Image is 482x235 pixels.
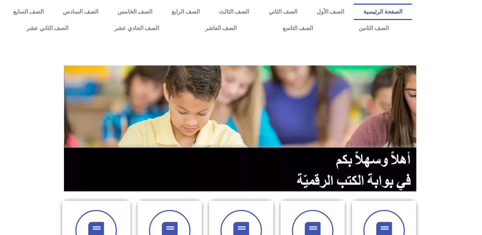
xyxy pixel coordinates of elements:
[4,4,53,20] a: الصف السابع
[4,20,91,36] a: الصف الثاني عشر
[336,20,412,36] a: الصف الثامن
[259,4,307,20] a: الصف الثاني
[53,4,108,20] a: الصف السادس
[259,20,336,36] a: الصف التاسع
[162,4,209,20] a: الصف الرابع
[354,4,412,20] a: الصفحة الرئيسية
[108,4,162,20] a: الصف الخامس
[91,20,182,36] a: الصف الحادي عشر
[209,4,259,20] a: الصف الثالث
[182,20,260,36] a: الصف العاشر
[307,4,354,20] a: الصف الأول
